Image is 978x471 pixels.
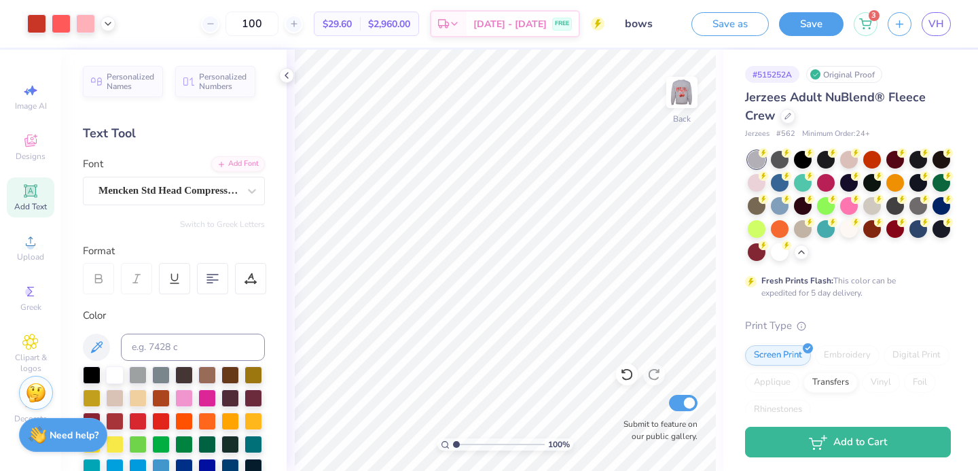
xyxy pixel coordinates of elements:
[745,345,811,366] div: Screen Print
[211,156,265,172] div: Add Font
[83,124,265,143] div: Text Tool
[904,372,936,393] div: Foil
[928,16,944,32] span: VH
[745,372,799,393] div: Applique
[15,101,47,111] span: Image AI
[806,66,882,83] div: Original Proof
[7,352,54,374] span: Clipart & logos
[14,413,47,424] span: Decorate
[83,243,266,259] div: Format
[815,345,880,366] div: Embroidery
[548,438,570,451] span: 100 %
[180,219,265,230] button: Switch to Greek Letters
[869,10,880,21] span: 3
[83,308,265,324] div: Color
[745,318,951,334] div: Print Type
[668,79,695,106] img: Back
[745,427,951,457] button: Add to Cart
[803,372,858,393] div: Transfers
[745,400,811,420] div: Rhinestones
[20,302,41,313] span: Greek
[884,345,949,366] div: Digital Print
[199,72,247,91] span: Personalized Numbers
[776,128,795,140] span: # 562
[17,251,44,262] span: Upload
[761,275,833,286] strong: Fresh Prints Flash:
[107,72,155,91] span: Personalized Names
[779,12,844,36] button: Save
[555,19,569,29] span: FREE
[50,429,98,442] strong: Need help?
[323,17,352,31] span: $29.60
[691,12,769,36] button: Save as
[473,17,547,31] span: [DATE] - [DATE]
[745,89,926,124] span: Jerzees Adult NuBlend® Fleece Crew
[225,12,278,36] input: – –
[862,372,900,393] div: Vinyl
[922,12,951,36] a: VH
[14,201,47,212] span: Add Text
[615,10,681,37] input: Untitled Design
[802,128,870,140] span: Minimum Order: 24 +
[121,334,265,361] input: e.g. 7428 c
[83,156,103,172] label: Font
[673,113,691,125] div: Back
[745,66,799,83] div: # 515252A
[761,275,928,299] div: This color can be expedited for 5 day delivery.
[368,17,410,31] span: $2,960.00
[616,418,698,442] label: Submit to feature on our public gallery.
[745,128,769,140] span: Jerzees
[16,151,46,162] span: Designs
